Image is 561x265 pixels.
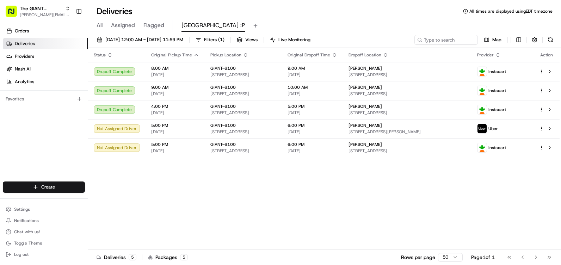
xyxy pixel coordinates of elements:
span: Original Dropoff Time [288,52,330,58]
span: ( 1 ) [218,37,224,43]
span: [STREET_ADDRESS] [349,72,466,78]
span: All [97,21,103,30]
span: 8:00 AM [151,66,199,71]
img: profile_instacart_ahold_partner.png [477,143,487,152]
span: [DATE] [151,91,199,97]
span: Provider [477,52,494,58]
button: Notifications [3,216,85,226]
button: Settings [3,204,85,214]
span: Log out [14,252,29,257]
div: Page 1 of 1 [471,254,495,261]
span: Views [245,37,258,43]
span: [DATE] [288,110,337,116]
a: Nash AI [3,63,88,75]
button: Filters(1) [192,35,228,45]
span: 6:00 PM [288,142,337,147]
span: [DATE] 12:00 AM - [DATE] 11:59 PM [105,37,183,43]
span: [DATE] [288,148,337,154]
span: [DATE] [151,129,199,135]
span: Chat with us! [14,229,40,235]
img: profile_instacart_ahold_partner.png [477,86,487,95]
a: Deliveries [3,38,88,49]
span: [PERSON_NAME] [349,66,382,71]
span: [STREET_ADDRESS] [349,91,466,97]
span: Nash AI [15,66,31,72]
span: The GIANT Company [20,5,62,12]
span: [DATE] [151,72,199,78]
button: Toggle Theme [3,238,85,248]
span: Uber [488,126,498,131]
span: [PERSON_NAME] [349,123,382,128]
img: profile_instacart_ahold_partner.png [477,105,487,114]
span: Map [492,37,501,43]
p: Rows per page [401,254,435,261]
span: 4:00 PM [151,104,199,109]
div: Favorites [3,93,85,105]
span: Dropoff Location [349,52,381,58]
span: [STREET_ADDRESS] [210,91,276,97]
button: Refresh [545,35,555,45]
span: GIANT-6100 [210,123,236,128]
span: Status [94,52,106,58]
span: 9:00 AM [288,66,337,71]
span: Live Monitoring [278,37,310,43]
span: GIANT-6100 [210,66,236,71]
span: Providers [15,53,34,60]
span: [STREET_ADDRESS] [349,110,466,116]
span: 5:00 PM [151,123,199,128]
a: Providers [3,51,88,62]
span: [DATE] [288,91,337,97]
span: [STREET_ADDRESS][PERSON_NAME] [349,129,466,135]
span: Deliveries [15,41,35,47]
span: Instacart [488,107,506,112]
button: Live Monitoring [267,35,314,45]
span: [PERSON_NAME] [349,142,382,147]
span: [DATE] [288,72,337,78]
button: Log out [3,249,85,259]
span: Create [41,184,55,190]
div: 5 [180,254,188,260]
span: Flagged [143,21,164,30]
h1: Deliveries [97,6,132,17]
div: Action [539,52,554,58]
button: Create [3,181,85,193]
span: [STREET_ADDRESS] [210,110,276,116]
span: [STREET_ADDRESS] [210,148,276,154]
span: [DATE] [151,148,199,154]
span: [DATE] [151,110,199,116]
span: Pickup Location [210,52,241,58]
img: profile_instacart_ahold_partner.png [477,67,487,76]
a: Orders [3,25,88,37]
button: [DATE] 12:00 AM - [DATE] 11:59 PM [94,35,186,45]
span: Notifications [14,218,39,223]
span: Instacart [488,88,506,93]
input: Type to search [414,35,478,45]
span: [PERSON_NAME] [349,104,382,109]
a: Analytics [3,76,88,87]
span: Settings [14,207,30,212]
span: 10:00 AM [288,85,337,90]
span: GIANT-6100 [210,142,236,147]
span: [GEOGRAPHIC_DATA] :P [181,21,245,30]
div: Packages [148,254,188,261]
button: The GIANT Company[PERSON_NAME][EMAIL_ADDRESS][PERSON_NAME][DOMAIN_NAME] [3,3,73,20]
button: Chat with us! [3,227,85,237]
span: GIANT-6100 [210,85,236,90]
span: [DATE] [288,129,337,135]
span: GIANT-6100 [210,104,236,109]
button: Map [481,35,505,45]
img: profile_uber_ahold_partner.png [477,124,487,133]
button: [PERSON_NAME][EMAIL_ADDRESS][PERSON_NAME][DOMAIN_NAME] [20,12,70,18]
span: All times are displayed using EDT timezone [469,8,553,14]
span: Instacart [488,69,506,74]
span: Assigned [111,21,135,30]
span: Orders [15,28,29,34]
span: Original Pickup Time [151,52,192,58]
div: Deliveries [97,254,136,261]
span: [STREET_ADDRESS] [210,129,276,135]
div: 5 [129,254,136,260]
span: 9:00 AM [151,85,199,90]
span: [PERSON_NAME] [349,85,382,90]
button: Views [234,35,261,45]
